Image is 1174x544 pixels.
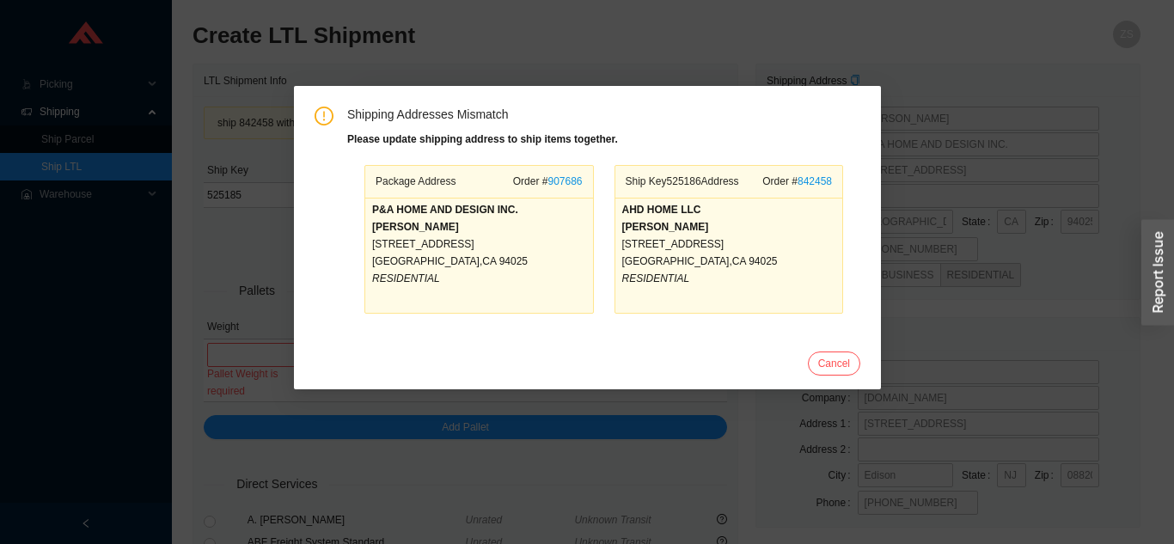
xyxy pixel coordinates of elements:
div: [STREET_ADDRESS] [621,235,835,253]
div: , [372,253,586,270]
div: [PERSON_NAME] [621,218,835,235]
div: P&A HOME AND DESIGN INC. [372,201,586,218]
div: [STREET_ADDRESS] [372,235,586,253]
a: 842458 [797,175,831,187]
span: Shipping Addresses Mismatch [347,107,860,124]
span: [GEOGRAPHIC_DATA] [621,255,729,267]
span: [GEOGRAPHIC_DATA] [372,255,480,267]
span: CA [482,255,496,267]
div: RESIDENTIAL [372,270,586,287]
div: [PERSON_NAME] [372,218,586,235]
div: Order # [762,173,832,190]
span: 94025 [749,255,777,267]
a: 907686 [547,175,582,187]
div: Order # [512,173,582,190]
div: Package Address [376,173,456,190]
strong: Please update shipping address to ship items together. [347,133,618,145]
div: AHD HOME LLC [621,201,835,218]
div: RESIDENTIAL [621,270,835,287]
span: 94025 [498,255,527,267]
div: Ship Key 525186 Address [625,173,738,190]
span: Cancel [817,355,849,372]
button: Cancel [807,351,859,376]
span: CA [731,255,745,267]
div: , [621,253,835,270]
span: exclamation-circle [315,107,333,125]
